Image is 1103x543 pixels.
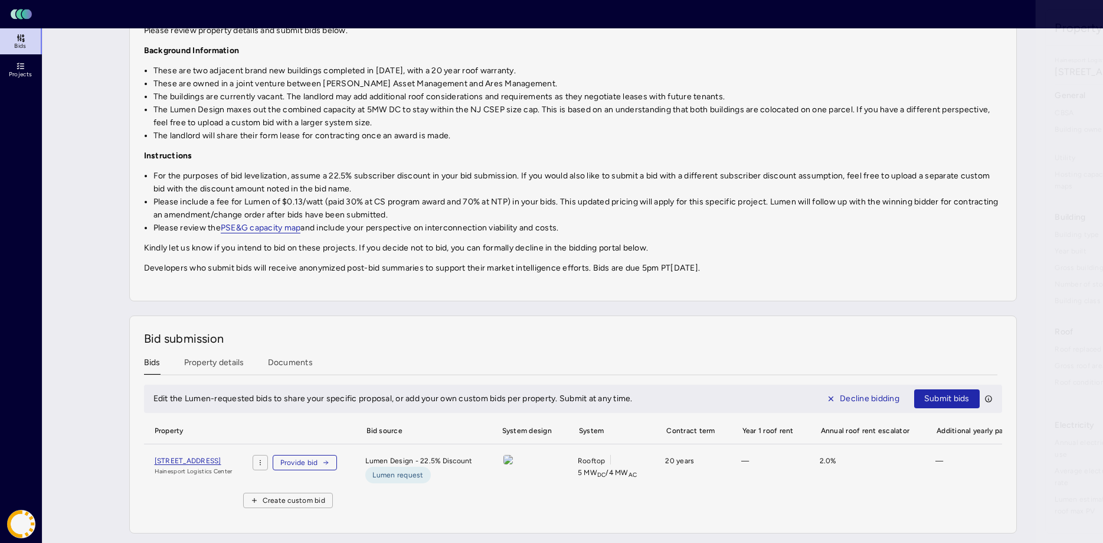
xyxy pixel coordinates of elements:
span: Property [1055,19,1102,36]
